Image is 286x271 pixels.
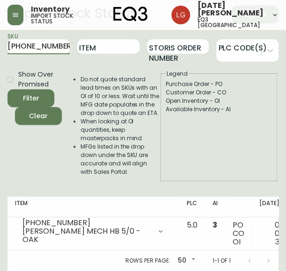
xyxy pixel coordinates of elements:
[7,197,179,217] th: Item
[233,236,241,247] span: OI
[31,13,82,24] h5: import stock status
[166,88,272,97] div: Customer Order - CO
[81,117,160,143] li: When looking at OI quantities, keep masterpacks in mind.
[233,221,244,246] div: PO CO
[275,236,279,247] span: 3
[174,253,197,269] div: 50
[166,70,189,78] legend: Legend
[166,80,272,88] div: Purchase Order - PO
[7,89,54,107] button: Filter
[18,70,54,89] span: Show Over Promised
[15,107,62,125] button: Clear
[22,227,151,244] div: [PERSON_NAME] MECH HB 5/0 - OAK
[198,17,264,28] h5: eq3 [GEOGRAPHIC_DATA]
[15,221,172,242] div: [PHONE_NUMBER][PERSON_NAME] MECH HB 5/0 - OAK
[198,2,264,17] span: [DATE][PERSON_NAME]
[166,105,272,114] div: Available Inventory - AI
[179,217,205,250] td: 5.0
[113,7,148,21] img: logo
[31,6,70,13] span: Inventory
[205,197,225,217] th: AI
[125,257,170,265] p: Rows per page:
[166,97,272,105] div: Open Inventory - OI
[81,75,160,117] li: Do not quote standard lead times on SKUs with an OI of 10 or less. Wait until the MFG date popula...
[212,257,231,265] p: 1-1 of 1
[213,220,217,230] span: 3
[179,197,205,217] th: PLC
[22,110,54,122] span: Clear
[171,6,190,24] img: 2638f148bab13be18035375ceda1d187
[81,143,160,176] li: MFGs listed in the drop down under the SKU are accurate and will align with Sales Portal.
[259,221,279,246] div: 0 0
[22,219,151,227] div: [PHONE_NUMBER]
